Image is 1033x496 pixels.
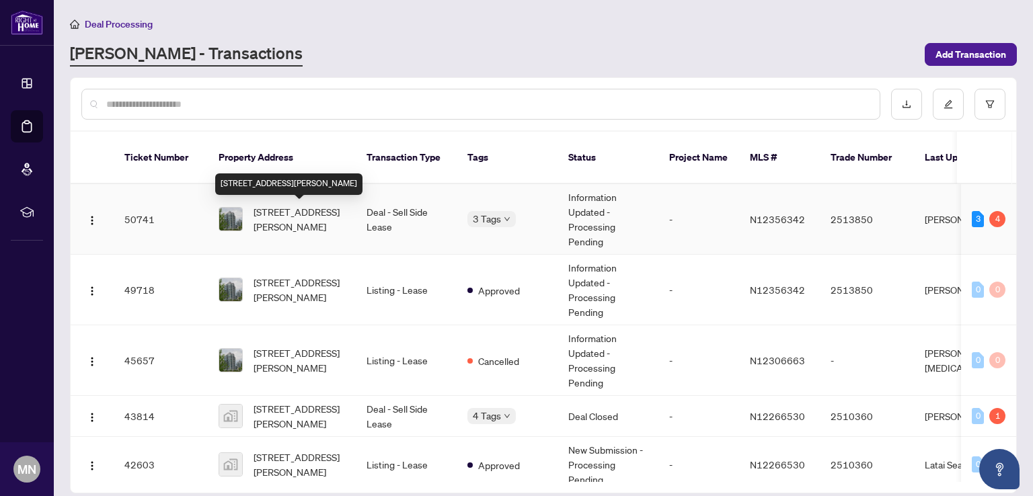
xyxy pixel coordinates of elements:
span: N12356342 [750,284,805,296]
th: Tags [457,132,558,184]
img: Logo [87,286,98,296]
div: 0 [989,352,1005,368]
a: [PERSON_NAME] - Transactions [70,42,303,67]
button: Logo [81,208,103,230]
div: 0 [972,282,984,298]
th: Property Address [208,132,356,184]
span: Approved [478,458,520,472]
button: Logo [81,349,103,371]
td: 2513850 [820,255,914,325]
div: 3 [972,211,984,227]
th: Project Name [658,132,739,184]
span: N12356342 [750,213,805,225]
td: [PERSON_NAME] [914,184,1015,255]
span: home [70,19,79,29]
div: 1 [989,408,1005,424]
td: Information Updated - Processing Pending [558,255,658,325]
span: [STREET_ADDRESS][PERSON_NAME] [254,401,345,431]
img: Logo [87,412,98,423]
img: Logo [87,460,98,471]
td: [PERSON_NAME][MEDICAL_DATA] [914,325,1015,396]
img: thumbnail-img [219,405,242,427]
td: - [658,184,739,255]
span: filter [985,99,995,109]
span: download [902,99,911,109]
img: thumbnail-img [219,208,242,231]
td: 2510360 [820,396,914,437]
td: - [658,325,739,396]
td: Listing - Lease [356,255,457,325]
td: Listing - Lease [356,325,457,396]
td: 42603 [114,437,208,493]
span: Approved [478,283,520,298]
div: 0 [972,456,984,472]
span: MN [17,460,36,479]
td: 2510360 [820,437,914,493]
th: Ticket Number [114,132,208,184]
span: down [504,216,510,222]
span: N12306663 [750,354,805,366]
div: [STREET_ADDRESS][PERSON_NAME] [215,173,362,195]
td: - [658,255,739,325]
span: edit [944,99,953,109]
img: Logo [87,215,98,226]
button: Logo [81,279,103,300]
div: 0 [972,408,984,424]
img: thumbnail-img [219,453,242,476]
span: [STREET_ADDRESS][PERSON_NAME] [254,345,345,375]
td: 45657 [114,325,208,396]
td: Latai Seadat [914,437,1015,493]
th: MLS # [739,132,820,184]
span: N12266530 [750,458,805,470]
button: download [891,89,922,120]
span: [STREET_ADDRESS][PERSON_NAME] [254,204,345,234]
td: Deal - Sell Side Lease [356,184,457,255]
div: 0 [989,282,1005,298]
td: Information Updated - Processing Pending [558,325,658,396]
td: - [658,396,739,437]
td: New Submission - Processing Pending [558,437,658,493]
th: Last Updated By [914,132,1015,184]
span: Add Transaction [935,44,1006,65]
span: Cancelled [478,354,519,368]
button: Add Transaction [925,43,1017,66]
td: Listing - Lease [356,437,457,493]
td: 50741 [114,184,208,255]
td: 49718 [114,255,208,325]
td: - [820,325,914,396]
td: 43814 [114,396,208,437]
td: - [658,437,739,493]
span: [STREET_ADDRESS][PERSON_NAME] [254,275,345,304]
span: 3 Tags [473,211,501,226]
button: edit [933,89,964,120]
span: [STREET_ADDRESS][PERSON_NAME] [254,450,345,479]
span: Deal Processing [85,18,153,30]
span: N12266530 [750,410,805,422]
td: [PERSON_NAME] [914,396,1015,437]
button: Logo [81,454,103,475]
button: filter [974,89,1005,120]
img: thumbnail-img [219,278,242,301]
td: 2513850 [820,184,914,255]
span: down [504,413,510,419]
td: Information Updated - Processing Pending [558,184,658,255]
button: Open asap [979,449,1020,489]
img: logo [11,10,43,35]
button: Logo [81,405,103,427]
td: Deal - Sell Side Lease [356,396,457,437]
span: 4 Tags [473,408,501,423]
th: Trade Number [820,132,914,184]
td: [PERSON_NAME] [914,255,1015,325]
img: Logo [87,356,98,367]
th: Transaction Type [356,132,457,184]
img: thumbnail-img [219,349,242,372]
div: 4 [989,211,1005,227]
div: 0 [972,352,984,368]
th: Status [558,132,658,184]
td: Deal Closed [558,396,658,437]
